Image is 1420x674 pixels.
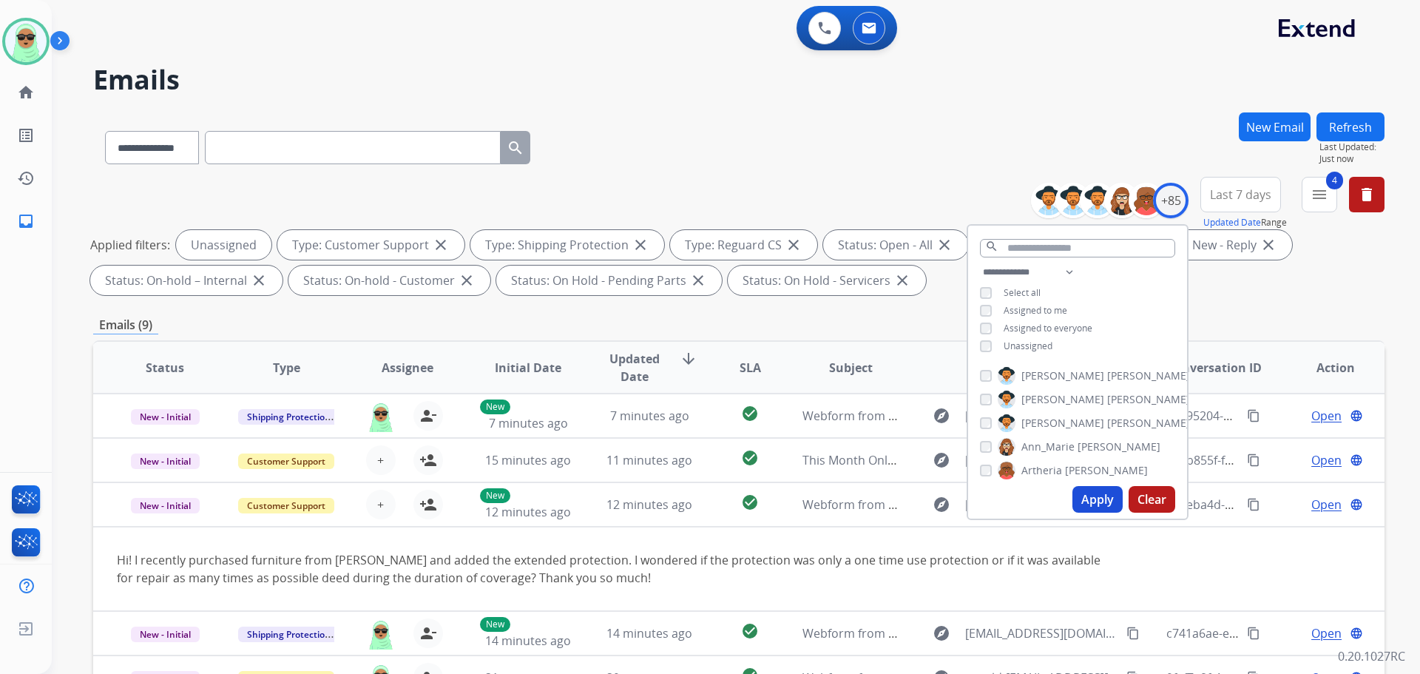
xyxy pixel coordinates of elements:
[680,350,697,368] mat-icon: arrow_downward
[238,454,334,469] span: Customer Support
[17,84,35,101] mat-icon: home
[728,266,926,295] div: Status: On Hold - Servicers
[689,272,707,289] mat-icon: close
[1350,454,1363,467] mat-icon: language
[802,452,1138,468] span: This Month Only: August Promo to Secure Your Future 💼✨
[1021,392,1104,407] span: [PERSON_NAME]
[277,230,464,260] div: Type: Customer Support
[480,617,510,632] p: New
[507,139,524,157] mat-icon: search
[1004,286,1041,299] span: Select all
[965,496,1118,513] span: [EMAIL_ADDRESS][DOMAIN_NAME]
[1065,463,1148,478] span: [PERSON_NAME]
[485,452,571,468] span: 15 minutes ago
[93,316,158,334] p: Emails (9)
[1107,368,1190,383] span: [PERSON_NAME]
[288,266,490,295] div: Status: On-hold - Customer
[485,633,571,649] span: 14 minutes ago
[250,272,268,289] mat-icon: close
[610,408,689,424] span: 7 minutes ago
[238,627,339,642] span: Shipping Protection
[366,445,396,475] button: +
[131,409,200,425] span: New - Initial
[1021,368,1104,383] span: [PERSON_NAME]
[1302,177,1337,212] button: 4
[1239,112,1311,141] button: New Email
[1260,236,1277,254] mat-icon: close
[1004,340,1052,352] span: Unassigned
[1311,186,1328,203] mat-icon: menu
[933,407,950,425] mat-icon: explore
[1338,647,1405,665] p: 0.20.1027RC
[146,359,184,377] span: Status
[1247,454,1260,467] mat-icon: content_copy
[131,627,200,642] span: New - Initial
[17,212,35,230] mat-icon: inbox
[1107,416,1190,431] span: [PERSON_NAME]
[933,624,950,642] mat-icon: explore
[495,359,561,377] span: Initial Date
[965,451,1118,469] span: [EMAIL_ADDRESS][DOMAIN_NAME]
[419,496,437,513] mat-icon: person_add
[1021,463,1062,478] span: Artheria
[238,409,339,425] span: Shipping Protection
[606,496,692,513] span: 12 minutes ago
[131,498,200,513] span: New - Initial
[273,359,300,377] span: Type
[1263,342,1384,394] th: Action
[458,272,476,289] mat-icon: close
[480,400,510,414] p: New
[419,407,437,425] mat-icon: person_remove
[489,415,568,431] span: 7 minutes ago
[117,551,1119,587] div: Hi! I recently purchased furniture from [PERSON_NAME] and added the extended protection. I wonder...
[893,272,911,289] mat-icon: close
[741,405,759,422] mat-icon: check_circle
[377,451,384,469] span: +
[485,504,571,520] span: 12 minutes ago
[985,240,998,253] mat-icon: search
[90,236,170,254] p: Applied filters:
[366,401,396,432] img: agent-avatar
[1247,498,1260,511] mat-icon: content_copy
[1311,451,1342,469] span: Open
[1153,183,1189,218] div: +85
[1126,627,1140,640] mat-icon: content_copy
[1247,409,1260,422] mat-icon: content_copy
[936,236,953,254] mat-icon: close
[131,454,200,469] span: New - Initial
[741,622,759,640] mat-icon: check_circle
[377,496,384,513] span: +
[1311,496,1342,513] span: Open
[823,230,968,260] div: Status: Open - All
[238,498,334,513] span: Customer Support
[606,452,692,468] span: 11 minutes ago
[1326,172,1343,189] span: 4
[1072,486,1123,513] button: Apply
[606,625,692,641] span: 14 minutes ago
[1350,627,1363,640] mat-icon: language
[965,624,1118,642] span: [EMAIL_ADDRESS][DOMAIN_NAME]
[1319,141,1384,153] span: Last Updated:
[1021,439,1075,454] span: Ann_Marie
[90,266,283,295] div: Status: On-hold – Internal
[1136,230,1292,260] div: Status: New - Reply
[496,266,722,295] div: Status: On Hold - Pending Parts
[1078,439,1160,454] span: [PERSON_NAME]
[419,624,437,642] mat-icon: person_remove
[470,230,664,260] div: Type: Shipping Protection
[366,490,396,519] button: +
[933,496,950,513] mat-icon: explore
[802,408,1137,424] span: Webform from [EMAIL_ADDRESS][DOMAIN_NAME] on [DATE]
[740,359,761,377] span: SLA
[17,169,35,187] mat-icon: history
[965,407,1118,425] span: [EMAIL_ADDRESS][DOMAIN_NAME]
[741,493,759,511] mat-icon: check_circle
[1167,359,1262,377] span: Conversation ID
[1316,112,1384,141] button: Refresh
[5,21,47,62] img: avatar
[1358,186,1376,203] mat-icon: delete
[933,451,950,469] mat-icon: explore
[480,488,510,503] p: New
[1004,304,1067,317] span: Assigned to me
[741,449,759,467] mat-icon: check_circle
